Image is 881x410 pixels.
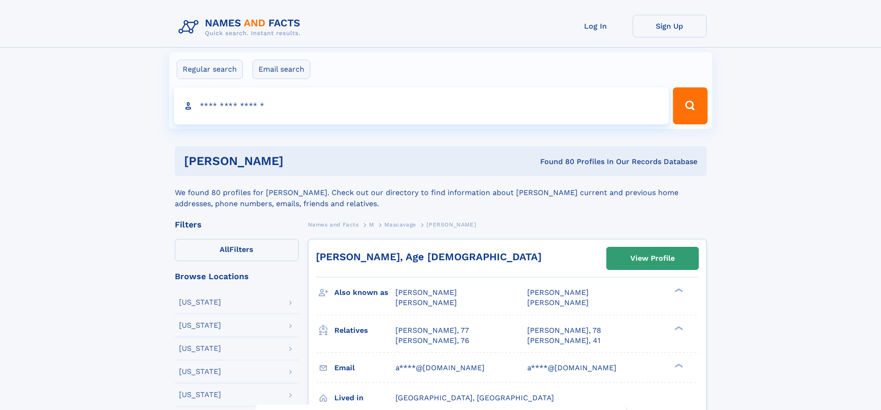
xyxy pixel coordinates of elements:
[179,345,221,352] div: [US_STATE]
[672,362,684,368] div: ❯
[395,393,554,402] span: [GEOGRAPHIC_DATA], [GEOGRAPHIC_DATA]
[673,87,707,124] button: Search Button
[527,325,601,336] a: [PERSON_NAME], 78
[527,288,589,297] span: [PERSON_NAME]
[395,288,457,297] span: [PERSON_NAME]
[369,219,374,230] a: M
[395,298,457,307] span: [PERSON_NAME]
[527,336,600,346] a: [PERSON_NAME], 41
[174,87,669,124] input: search input
[527,298,589,307] span: [PERSON_NAME]
[175,239,299,261] label: Filters
[175,272,299,281] div: Browse Locations
[334,360,395,376] h3: Email
[384,221,416,228] span: Mascavage
[179,368,221,375] div: [US_STATE]
[220,245,229,254] span: All
[412,157,697,167] div: Found 80 Profiles In Our Records Database
[253,60,310,79] label: Email search
[308,219,359,230] a: Names and Facts
[184,155,412,167] h1: [PERSON_NAME]
[316,251,542,263] a: [PERSON_NAME], Age [DEMOGRAPHIC_DATA]
[334,390,395,406] h3: Lived in
[672,325,684,331] div: ❯
[175,15,308,40] img: Logo Names and Facts
[395,336,469,346] a: [PERSON_NAME], 76
[179,299,221,306] div: [US_STATE]
[179,322,221,329] div: [US_STATE]
[177,60,243,79] label: Regular search
[672,288,684,294] div: ❯
[334,285,395,300] h3: Also known as
[607,247,698,269] a: View Profile
[630,248,675,269] div: View Profile
[179,391,221,398] div: [US_STATE]
[395,325,469,336] a: [PERSON_NAME], 77
[369,221,374,228] span: M
[633,15,707,37] a: Sign Up
[384,219,416,230] a: Mascavage
[175,220,299,229] div: Filters
[559,15,633,37] a: Log In
[426,221,476,228] span: [PERSON_NAME]
[334,323,395,338] h3: Relatives
[175,176,707,209] div: We found 80 profiles for [PERSON_NAME]. Check out our directory to find information about [PERSON...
